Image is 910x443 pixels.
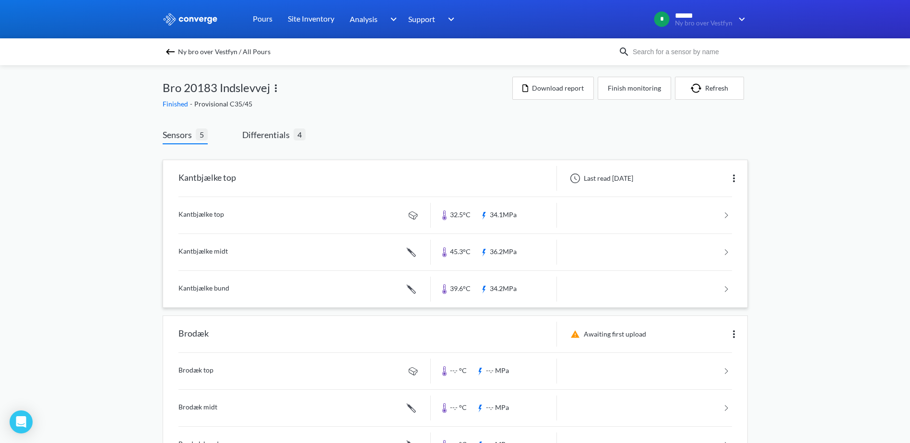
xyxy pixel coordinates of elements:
img: icon-refresh.svg [691,83,705,93]
span: Analysis [350,13,378,25]
button: Download report [512,77,594,100]
button: Refresh [675,77,744,100]
img: icon-file.svg [522,84,528,92]
span: Finished [163,100,190,108]
span: 4 [294,128,306,140]
div: Kantbjælke top [178,166,236,191]
button: Finish monitoring [598,77,671,100]
span: Sensors [163,128,196,141]
div: Open Intercom Messenger [10,410,33,433]
img: more.svg [728,328,740,340]
img: backspace.svg [165,46,176,58]
img: downArrow.svg [733,13,748,25]
div: Brodæk [178,322,209,347]
img: downArrow.svg [442,13,457,25]
span: - [190,100,194,108]
span: Support [408,13,435,25]
input: Search for a sensor by name [630,47,746,57]
img: icon-search.svg [618,46,630,58]
div: Provisional C35/45 [163,99,512,109]
img: more.svg [270,82,282,94]
img: logo_ewhite.svg [163,13,218,25]
div: Last read [DATE] [565,173,636,184]
div: Awaiting first upload [565,328,649,340]
span: Differentials [242,128,294,141]
span: 5 [196,128,208,140]
img: more.svg [728,173,740,184]
span: Ny bro over Vestfyn / All Pours [178,45,271,58]
img: downArrow.svg [384,13,399,25]
span: Ny bro over Vestfyn [675,20,733,27]
span: Bro 20183 Indslevvej [163,79,270,97]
